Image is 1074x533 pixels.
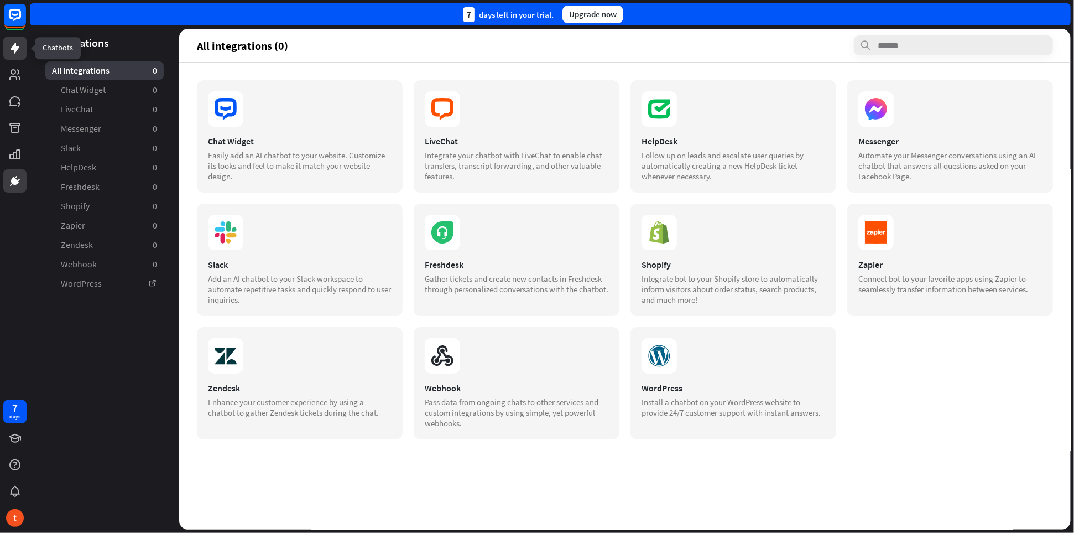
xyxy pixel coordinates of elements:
[463,7,554,22] div: days left in your trial.
[9,4,42,38] button: Open LiveChat chat widget
[61,181,100,193] span: Freshdesk
[425,259,608,270] div: Freshdesk
[642,136,825,147] div: HelpDesk
[153,181,157,193] aside: 0
[61,123,101,134] span: Messenger
[61,162,96,173] span: HelpDesk
[153,200,157,212] aside: 0
[30,35,179,50] header: Integrations
[153,65,157,76] aside: 0
[52,65,110,76] span: All integrations
[61,84,106,96] span: Chat Widget
[45,236,164,254] a: Zendesk 0
[642,382,825,394] div: WordPress
[562,6,623,23] div: Upgrade now
[425,273,608,294] div: Gather tickets and create new contacts in Freshdesk through personalized conversations with the c...
[12,403,18,413] div: 7
[153,258,157,270] aside: 0
[61,258,97,270] span: Webhook
[45,158,164,177] a: HelpDesk 0
[61,239,93,251] span: Zendesk
[61,220,85,231] span: Zapier
[425,136,608,147] div: LiveChat
[45,120,164,138] a: Messenger 0
[208,273,392,305] div: Add an AI chatbot to your Slack workspace to automate repetitive tasks and quickly respond to use...
[9,413,20,421] div: days
[153,123,157,134] aside: 0
[153,84,157,96] aside: 0
[858,273,1042,294] div: Connect bot to your favorite apps using Zapier to seamlessly transfer information between services.
[45,81,164,99] a: Chat Widget 0
[858,259,1042,270] div: Zapier
[197,35,1053,55] section: All integrations (0)
[425,397,608,428] div: Pass data from ongoing chats to other services and custom integrations by using simple, yet power...
[153,239,157,251] aside: 0
[642,397,825,418] div: Install a chatbot on your WordPress website to provide 24/7 customer support with instant answers.
[208,259,392,270] div: Slack
[45,178,164,196] a: Freshdesk 0
[642,259,825,270] div: Shopify
[642,273,825,305] div: Integrate bot to your Shopify store to automatically inform visitors about order status, search p...
[61,142,81,154] span: Slack
[858,150,1042,182] div: Automate your Messenger conversations using an AI chatbot that answers all questions asked on you...
[45,255,164,273] a: Webhook 0
[3,400,27,423] a: 7 days
[642,150,825,182] div: Follow up on leads and escalate user queries by automatically creating a new HelpDesk ticket when...
[208,136,392,147] div: Chat Widget
[153,162,157,173] aside: 0
[153,104,157,115] aside: 0
[208,382,392,394] div: Zendesk
[153,142,157,154] aside: 0
[61,104,93,115] span: LiveChat
[858,136,1042,147] div: Messenger
[61,200,90,212] span: Shopify
[153,220,157,231] aside: 0
[463,7,475,22] div: 7
[425,382,608,394] div: Webhook
[45,275,164,293] a: WordPress
[45,139,164,157] a: Slack 0
[45,216,164,235] a: Zapier 0
[45,100,164,118] a: LiveChat 0
[208,150,392,182] div: Easily add an AI chatbot to your website. Customize its looks and feel to make it match your webs...
[208,397,392,418] div: Enhance your customer experience by using a chatbot to gather Zendesk tickets during the chat.
[425,150,608,182] div: Integrate your chatbot with LiveChat to enable chat transfers, transcript forwarding, and other v...
[45,197,164,215] a: Shopify 0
